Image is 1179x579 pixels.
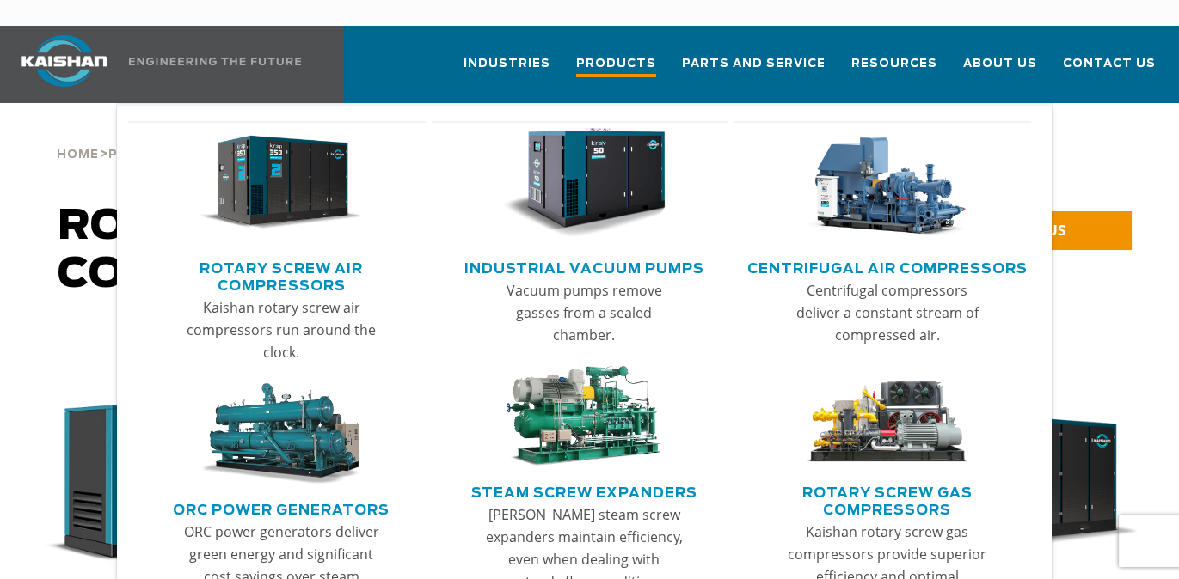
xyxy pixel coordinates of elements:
span: Rotary Screw Air Compressors [58,206,530,296]
span: Parts and Service [682,54,826,74]
a: Industries [464,41,550,100]
p: Kaishan rotary screw air compressors run around the clock. [181,296,380,363]
span: Contact Us [1063,54,1156,74]
a: Industrial Vacuum Pumps [464,253,704,279]
span: Products [108,149,188,161]
img: thumb-Centrifugal-Air-Compressors [806,128,969,238]
span: Home [57,149,99,161]
a: Resources [851,41,937,100]
span: About Us [963,54,1037,74]
img: thumb-ORC-Power-Generators [200,383,363,485]
a: Centrifugal Air Compressors [747,253,1028,279]
a: Products [576,41,656,103]
div: krsb30 [28,402,267,564]
img: Engineering the future [129,58,301,65]
a: Rotary Screw Gas Compressors [743,478,1031,521]
span: Products [576,54,656,77]
a: Contact Us [1063,41,1156,100]
a: About Us [963,41,1037,100]
a: Rotary Screw Air Compressors [137,253,425,296]
span: Industries [464,54,550,74]
img: thumb-Rotary-Screw-Air-Compressors [200,128,363,238]
span: Resources [851,54,937,74]
div: > > [57,103,449,168]
a: Products [108,146,188,162]
a: Home [57,146,99,162]
a: Parts and Service [682,41,826,100]
img: thumb-Rotary-Screw-Gas-Compressors [806,366,969,467]
p: Centrifugal compressors deliver a constant stream of compressed air. [788,279,986,346]
a: ORC Power Generators [173,495,390,521]
a: Steam Screw Expanders [471,478,697,503]
img: thumb-Steam-Screw-Expanders [502,366,666,467]
p: Vacuum pumps remove gasses from a sealed chamber. [485,279,684,346]
img: thumb-Industrial-Vacuum-Pumps [502,128,666,238]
